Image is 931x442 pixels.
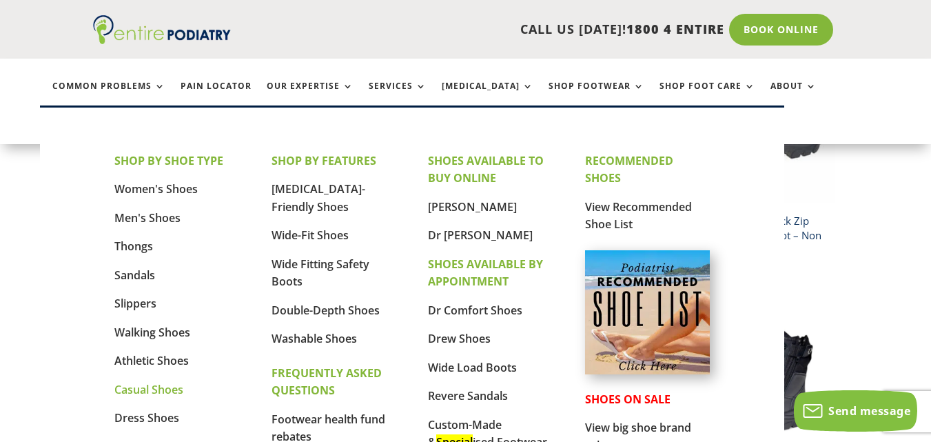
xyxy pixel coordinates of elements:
[428,388,508,403] a: Revere Sandals
[428,257,543,290] strong: SHOES AVAILABLE BY APPOINTMENT
[272,228,349,243] a: Wide-Fit Shoes
[114,296,156,311] a: Slippers
[828,403,910,419] span: Send message
[263,21,724,39] p: CALL US [DATE]!
[428,331,491,346] a: Drew Shoes
[428,153,544,186] strong: SHOES AVAILABLE TO BUY ONLINE
[114,325,190,340] a: Walking Shoes
[114,153,223,168] strong: SHOP BY SHOE TYPE
[770,81,817,111] a: About
[272,331,357,346] a: Washable Shoes
[549,81,644,111] a: Shop Footwear
[93,33,231,47] a: Entire Podiatry
[114,382,183,397] a: Casual Shoes
[585,363,709,377] a: Podiatrist Recommended Shoe List Australia
[585,250,709,374] img: podiatrist-recommended-shoe-list-australia-entire-podiatry
[428,360,517,375] a: Wide Load Boots
[585,392,671,407] strong: SHOES ON SALE
[585,199,692,232] a: View Recommended Shoe List
[428,228,533,243] a: Dr [PERSON_NAME]
[272,153,376,168] strong: SHOP BY FEATURES
[428,303,522,318] a: Dr Comfort Shoes
[114,239,153,254] a: Thongs
[181,81,252,111] a: Pain Locator
[729,14,833,46] a: Book Online
[267,81,354,111] a: Our Expertise
[794,390,917,432] button: Send message
[114,181,198,197] a: Women's Shoes
[659,81,755,111] a: Shop Foot Care
[114,353,189,368] a: Athletic Shoes
[626,21,724,37] span: 1800 4 ENTIRE
[52,81,165,111] a: Common Problems
[272,303,380,318] a: Double-Depth Shoes
[114,210,181,225] a: Men's Shoes
[93,15,231,44] img: logo (1)
[428,199,517,214] a: [PERSON_NAME]
[272,365,382,399] strong: FREQUENTLY ASKED QUESTIONS
[369,81,427,111] a: Services
[442,81,533,111] a: [MEDICAL_DATA]
[114,410,179,425] a: Dress Shoes
[585,153,673,186] strong: RECOMMENDED SHOES
[272,181,365,214] a: [MEDICAL_DATA]-Friendly Shoes
[114,268,155,283] a: Sandals
[272,257,369,290] a: Wide Fitting Safety Boots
